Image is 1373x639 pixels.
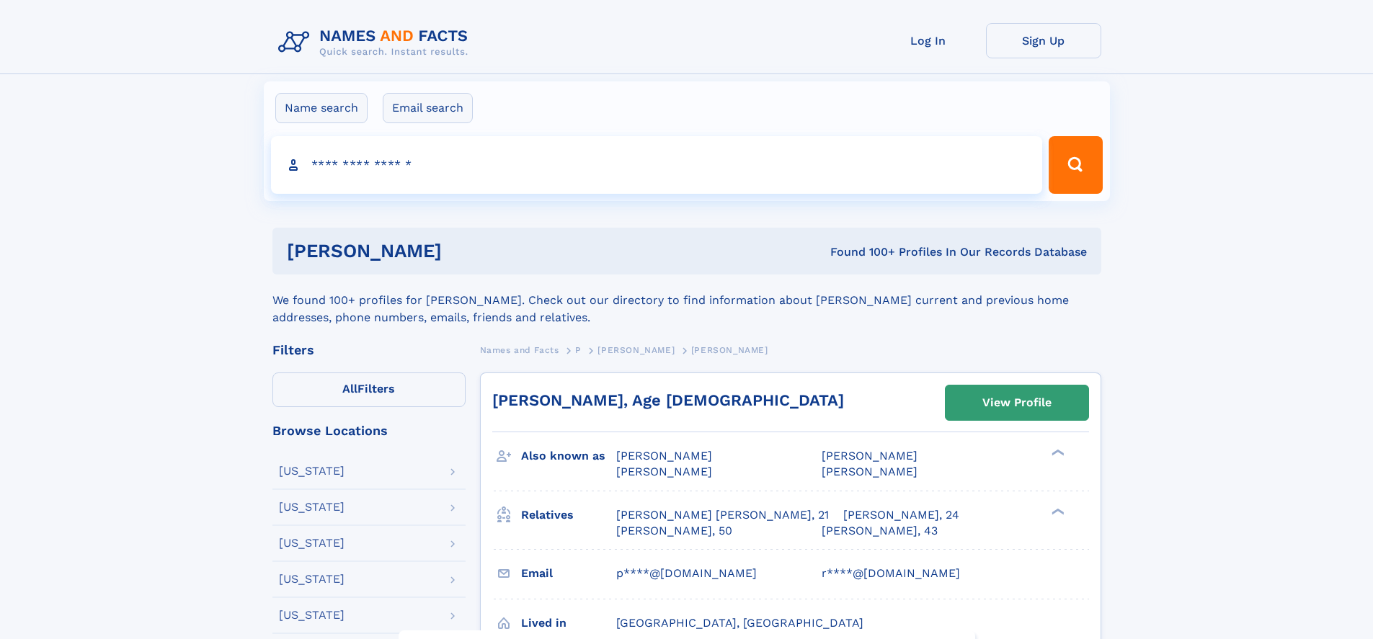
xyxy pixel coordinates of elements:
[383,93,473,123] label: Email search
[521,561,616,586] h3: Email
[575,341,582,359] a: P
[279,465,345,477] div: [US_STATE]
[982,386,1052,419] div: View Profile
[271,136,1043,194] input: search input
[843,507,959,523] a: [PERSON_NAME], 24
[822,523,938,539] a: [PERSON_NAME], 43
[279,609,345,621] div: [US_STATE]
[597,341,675,359] a: [PERSON_NAME]
[287,242,636,260] h1: [PERSON_NAME]
[480,341,559,359] a: Names and Facts
[1048,506,1065,516] div: ❯
[691,345,768,355] span: [PERSON_NAME]
[616,616,863,630] span: [GEOGRAPHIC_DATA], [GEOGRAPHIC_DATA]
[272,274,1101,326] div: We found 100+ profiles for [PERSON_NAME]. Check out our directory to find information about [PERS...
[279,537,345,549] div: [US_STATE]
[597,345,675,355] span: [PERSON_NAME]
[272,372,466,407] label: Filters
[616,523,732,539] a: [PERSON_NAME], 50
[272,23,480,62] img: Logo Names and Facts
[275,93,368,123] label: Name search
[822,449,917,463] span: [PERSON_NAME]
[871,23,986,58] a: Log In
[616,465,712,478] span: [PERSON_NAME]
[272,344,466,357] div: Filters
[272,424,466,437] div: Browse Locations
[521,503,616,527] h3: Relatives
[492,391,844,409] a: [PERSON_NAME], Age [DEMOGRAPHIC_DATA]
[616,507,829,523] a: [PERSON_NAME] [PERSON_NAME], 21
[616,449,712,463] span: [PERSON_NAME]
[822,465,917,478] span: [PERSON_NAME]
[946,385,1088,420] a: View Profile
[1049,136,1102,194] button: Search Button
[1048,448,1065,457] div: ❯
[636,244,1087,260] div: Found 100+ Profiles In Our Records Database
[279,501,345,513] div: [US_STATE]
[279,573,345,585] div: [US_STATE]
[521,611,616,635] h3: Lived in
[986,23,1101,58] a: Sign Up
[575,345,582,355] span: P
[521,444,616,468] h3: Also known as
[342,382,357,396] span: All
